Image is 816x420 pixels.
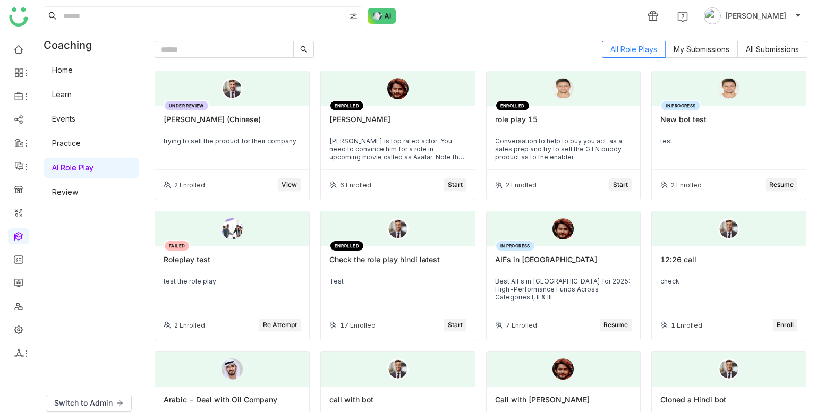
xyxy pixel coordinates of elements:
img: 6891e6b463e656570aba9a5a [552,218,574,239]
a: Learn [52,90,72,99]
div: IN PROGRESS [495,240,535,252]
div: 2 Enrolled [671,181,702,189]
span: Start [448,320,463,330]
a: Home [52,65,73,74]
div: Arabic - Deal with Oil Company [164,395,301,413]
img: male-person.png [387,218,409,239]
div: ENROLLED [329,240,364,252]
div: Cloned a Hindi bot [660,395,797,413]
img: search-type.svg [349,12,358,21]
button: [PERSON_NAME] [702,7,803,24]
button: Switch to Admin [46,395,132,412]
div: Coaching [37,32,108,58]
button: Start [444,178,466,191]
div: trying to sell the product for their company [164,137,301,145]
div: 6 Enrolled [340,181,371,189]
button: Re Attempt [259,319,301,331]
div: 17 Enrolled [340,321,376,329]
div: Check the role play hindi latest [329,255,466,273]
div: AIFs in [GEOGRAPHIC_DATA] [495,255,632,273]
img: male-person.png [387,358,409,380]
img: 689c4d09a2c09d0bea1c05ba [222,358,243,380]
div: test the role play [164,277,301,285]
span: View [282,180,297,190]
span: All Role Plays [610,45,657,54]
img: 68930212d8d78f14571aeecf [718,78,739,99]
div: [PERSON_NAME] is top rated actor. You need to convince him for a role in upcoming movie called as... [329,137,466,161]
div: 12:26 call [660,255,797,273]
img: male-person.png [718,358,739,380]
span: Enroll [777,320,794,330]
a: Practice [52,139,81,148]
span: Switch to Admin [54,397,113,409]
img: 6891e6b463e656570aba9a5a [552,358,574,380]
div: New bot test [660,115,797,133]
a: Review [52,187,78,196]
div: Call with [PERSON_NAME] [495,395,632,413]
span: Re Attempt [263,320,297,330]
div: FAILED [164,240,190,252]
div: 2 Enrolled [174,181,205,189]
a: AI Role Play [52,163,93,172]
div: 2 Enrolled [506,181,537,189]
div: [PERSON_NAME] [329,115,466,133]
button: Resume [600,319,632,331]
img: ask-buddy-normal.svg [368,8,396,24]
img: male-person.png [718,218,739,239]
div: UNDER REVIEW [164,100,209,112]
span: Start [448,180,463,190]
div: ENROLLED [329,100,364,112]
img: 68930212d8d78f14571aeecf [552,78,574,99]
img: male-person.png [222,78,243,99]
span: Resume [603,320,628,330]
div: call with bot [329,395,466,413]
div: [PERSON_NAME] (Chinese) [164,115,301,133]
div: 1 Enrolled [671,321,702,329]
div: Roleplay test [164,255,301,273]
div: ENROLLED [495,100,530,112]
button: Start [609,178,632,191]
button: View [278,178,301,191]
div: 7 Enrolled [506,321,537,329]
button: Resume [766,178,797,191]
span: My Submissions [674,45,729,54]
div: IN PROGRESS [660,100,701,112]
span: Resume [769,180,794,190]
span: Start [613,180,628,190]
img: 689300ffd8d78f14571ae75c [222,218,243,239]
div: Conversation to help to buy you act as a sales prep and try to sell the GTN buddy product as to t... [495,137,632,161]
a: Events [52,114,75,123]
div: Best AIFs in [GEOGRAPHIC_DATA] for 2025: High-Performance Funds Across Categories I, II & III [495,277,632,301]
button: Enroll [773,319,797,331]
div: Test [329,277,466,285]
div: check [660,277,797,285]
img: avatar [704,7,721,24]
div: test [660,137,797,145]
img: 6891e6b463e656570aba9a5a [387,78,409,99]
button: Start [444,319,466,331]
span: All Submissions [746,45,799,54]
img: help.svg [677,12,688,22]
div: role play 15 [495,115,632,133]
img: logo [9,7,28,27]
div: 2 Enrolled [174,321,205,329]
span: [PERSON_NAME] [725,10,786,22]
